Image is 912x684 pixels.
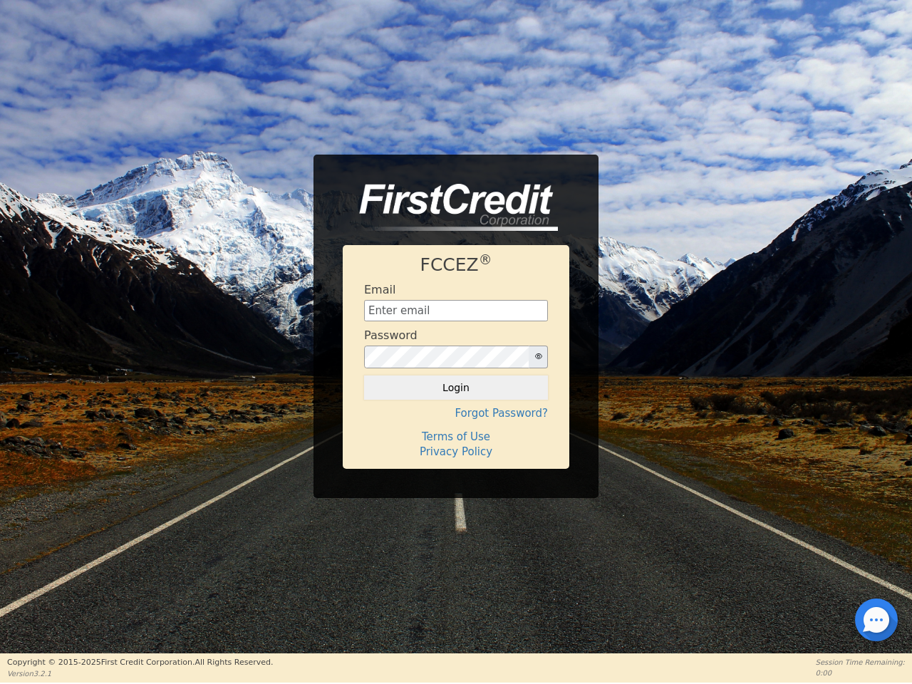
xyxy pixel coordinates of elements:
span: All Rights Reserved. [195,658,273,667]
img: logo-CMu_cnol.png [343,184,558,231]
h4: Email [364,283,395,296]
h4: Forgot Password? [364,407,548,420]
p: Copyright © 2015- 2025 First Credit Corporation. [7,657,273,669]
input: Enter email [364,300,548,321]
p: 0:00 [816,668,905,678]
sup: ® [479,252,492,267]
h4: Terms of Use [364,430,548,443]
h1: FCCEZ [364,254,548,276]
button: Login [364,375,548,400]
p: Session Time Remaining: [816,657,905,668]
h4: Privacy Policy [364,445,548,458]
h4: Password [364,328,418,342]
p: Version 3.2.1 [7,668,273,679]
input: password [364,346,529,368]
